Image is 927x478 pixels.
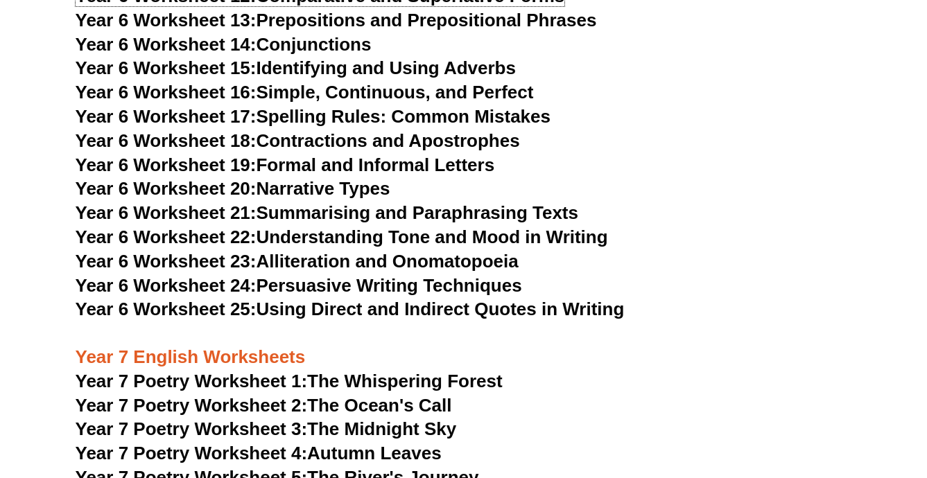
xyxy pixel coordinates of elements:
a: Year 6 Worksheet 18:Contractions and Apostrophes [76,130,520,151]
a: Year 6 Worksheet 15:Identifying and Using Adverbs [76,57,516,78]
span: Year 6 Worksheet 15: [76,57,257,78]
span: Year 7 Poetry Worksheet 2: [76,395,308,416]
a: Year 6 Worksheet 21:Summarising and Paraphrasing Texts [76,202,578,223]
a: Year 6 Worksheet 17:Spelling Rules: Common Mistakes [76,106,551,127]
span: Year 6 Worksheet 18: [76,130,257,151]
a: Year 6 Worksheet 16:Simple, Continuous, and Perfect [76,82,534,103]
a: Year 7 Poetry Worksheet 3:The Midnight Sky [76,418,457,439]
span: Year 6 Worksheet 13: [76,10,257,30]
h3: Year 7 English Worksheets [76,322,852,369]
span: Year 6 Worksheet 17: [76,106,257,127]
span: Year 7 Poetry Worksheet 4: [76,443,308,463]
span: Year 6 Worksheet 25: [76,299,257,319]
span: Year 6 Worksheet 20: [76,178,257,199]
span: Year 6 Worksheet 24: [76,275,257,296]
iframe: Chat Widget [689,321,927,478]
a: Year 6 Worksheet 13:Prepositions and Prepositional Phrases [76,10,597,30]
span: Year 6 Worksheet 22: [76,227,257,247]
span: Year 6 Worksheet 14: [76,34,257,55]
span: Year 7 Poetry Worksheet 3: [76,418,308,439]
a: Year 7 Poetry Worksheet 1:The Whispering Forest [76,371,503,391]
span: Year 6 Worksheet 21: [76,202,257,223]
a: Year 6 Worksheet 20:Narrative Types [76,178,390,199]
a: Year 6 Worksheet 19:Formal and Informal Letters [76,154,495,175]
a: Year 7 Poetry Worksheet 2:The Ocean's Call [76,395,452,416]
span: Year 6 Worksheet 16: [76,82,257,103]
a: Year 6 Worksheet 23:Alliteration and Onomatopoeia [76,251,519,272]
span: Year 6 Worksheet 23: [76,251,257,272]
a: Year 6 Worksheet 22:Understanding Tone and Mood in Writing [76,227,608,247]
a: Year 6 Worksheet 14:Conjunctions [76,34,372,55]
a: Year 6 Worksheet 24:Persuasive Writing Techniques [76,275,522,296]
span: Year 7 Poetry Worksheet 1: [76,371,308,391]
a: Year 7 Poetry Worksheet 4:Autumn Leaves [76,443,442,463]
span: Year 6 Worksheet 19: [76,154,257,175]
a: Year 6 Worksheet 25:Using Direct and Indirect Quotes in Writing [76,299,625,319]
